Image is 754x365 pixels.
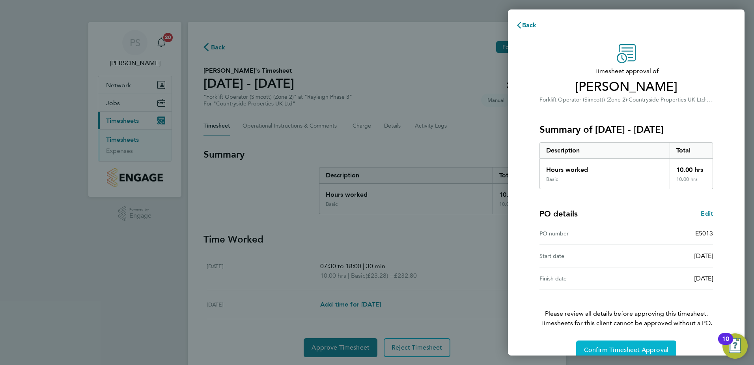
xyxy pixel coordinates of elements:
div: [DATE] [626,251,713,261]
span: · [705,96,713,103]
button: Open Resource Center, 10 new notifications [722,333,748,359]
span: Timesheets for this client cannot be approved without a PO. [530,318,722,328]
span: Edit [701,210,713,217]
span: Back [522,21,537,29]
div: Hours worked [540,159,670,176]
span: Timesheet approval of [539,66,713,76]
div: 10.00 hrs [670,159,713,176]
span: Countryside Properties UK Ltd [629,96,705,103]
span: Confirm Timesheet Approval [584,346,668,354]
div: Total [670,143,713,158]
button: Confirm Timesheet Approval [576,341,676,359]
a: Edit [701,209,713,218]
span: Forklift Operator (Simcott) (Zone 2) [539,96,627,103]
div: Start date [539,251,626,261]
button: Back [508,17,545,33]
div: 10.00 hrs [670,176,713,189]
span: · [627,96,629,103]
span: E5013 [695,230,713,237]
h4: PO details [539,208,578,219]
h3: Summary of [DATE] - [DATE] [539,123,713,136]
div: [DATE] [626,274,713,283]
div: Finish date [539,274,626,283]
div: Basic [546,176,558,182]
div: 10 [722,339,729,349]
span: [PERSON_NAME] [539,79,713,95]
p: Please review all details before approving this timesheet. [530,290,722,328]
div: Summary of 04 - 10 Aug 2025 [539,142,713,189]
div: PO number [539,229,626,238]
div: Description [540,143,670,158]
